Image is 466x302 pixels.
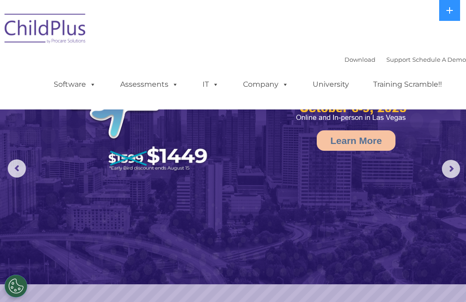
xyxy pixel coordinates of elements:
a: Download [344,56,375,63]
a: Assessments [111,75,187,94]
button: Cookies Settings [5,275,27,297]
a: Schedule A Demo [412,56,466,63]
a: Support [386,56,410,63]
a: IT [193,75,228,94]
a: Training Scramble!! [364,75,451,94]
font: | [344,56,466,63]
a: Company [234,75,298,94]
a: Software [45,75,105,94]
a: University [304,75,358,94]
a: Learn More [317,130,395,151]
